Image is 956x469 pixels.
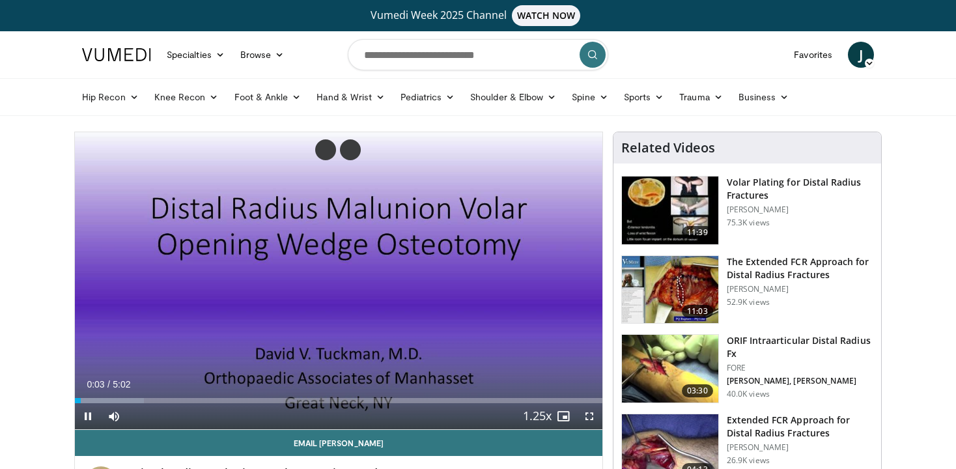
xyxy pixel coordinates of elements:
button: Enable picture-in-picture mode [550,403,576,429]
img: 275697_0002_1.png.150x105_q85_crop-smart_upscale.jpg [622,256,718,324]
input: Search topics, interventions [348,39,608,70]
h4: Related Videos [621,140,715,156]
p: [PERSON_NAME] [727,284,873,294]
span: 11:03 [682,305,713,318]
a: Foot & Ankle [227,84,309,110]
p: FORE [727,363,873,373]
a: 11:39 Volar Plating for Distal Radius Fractures [PERSON_NAME] 75.3K views [621,176,873,245]
a: Business [731,84,797,110]
p: 52.9K views [727,297,770,307]
p: 26.9K views [727,455,770,466]
a: Hand & Wrist [309,84,393,110]
a: Spine [564,84,615,110]
a: Vumedi Week 2025 ChannelWATCH NOW [84,5,872,26]
span: WATCH NOW [512,5,581,26]
span: 5:02 [113,379,130,390]
a: Trauma [671,84,731,110]
p: 75.3K views [727,218,770,228]
p: 40.0K views [727,389,770,399]
a: 03:30 ORIF Intraarticular Distal Radius Fx FORE [PERSON_NAME], [PERSON_NAME] 40.0K views [621,334,873,403]
img: VuMedi Logo [82,48,151,61]
p: [PERSON_NAME] [727,442,873,453]
video-js: Video Player [75,132,602,430]
a: Email [PERSON_NAME] [75,430,602,456]
a: Knee Recon [147,84,227,110]
span: 11:39 [682,226,713,239]
span: 03:30 [682,384,713,397]
a: J [848,42,874,68]
a: Sports [616,84,672,110]
a: Favorites [786,42,840,68]
a: Pediatrics [393,84,462,110]
img: 212608_0000_1.png.150x105_q85_crop-smart_upscale.jpg [622,335,718,403]
button: Mute [101,403,127,429]
span: / [107,379,110,390]
img: Vumedi-_volar_plating_100006814_3.jpg.150x105_q85_crop-smart_upscale.jpg [622,177,718,244]
a: Hip Recon [74,84,147,110]
a: Specialties [159,42,232,68]
a: Browse [232,42,292,68]
a: 11:03 The Extended FCR Approach for Distal Radius Fractures [PERSON_NAME] 52.9K views [621,255,873,324]
h3: Extended FCR Approach for Distal Radius Fractures [727,414,873,440]
h3: The Extended FCR Approach for Distal Radius Fractures [727,255,873,281]
div: Progress Bar [75,398,602,403]
p: [PERSON_NAME], [PERSON_NAME] [727,376,873,386]
p: [PERSON_NAME] [727,205,873,215]
button: Fullscreen [576,403,602,429]
a: Shoulder & Elbow [462,84,564,110]
button: Playback Rate [524,403,550,429]
button: Pause [75,403,101,429]
span: 0:03 [87,379,104,390]
h3: ORIF Intraarticular Distal Radius Fx [727,334,873,360]
h3: Volar Plating for Distal Radius Fractures [727,176,873,202]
